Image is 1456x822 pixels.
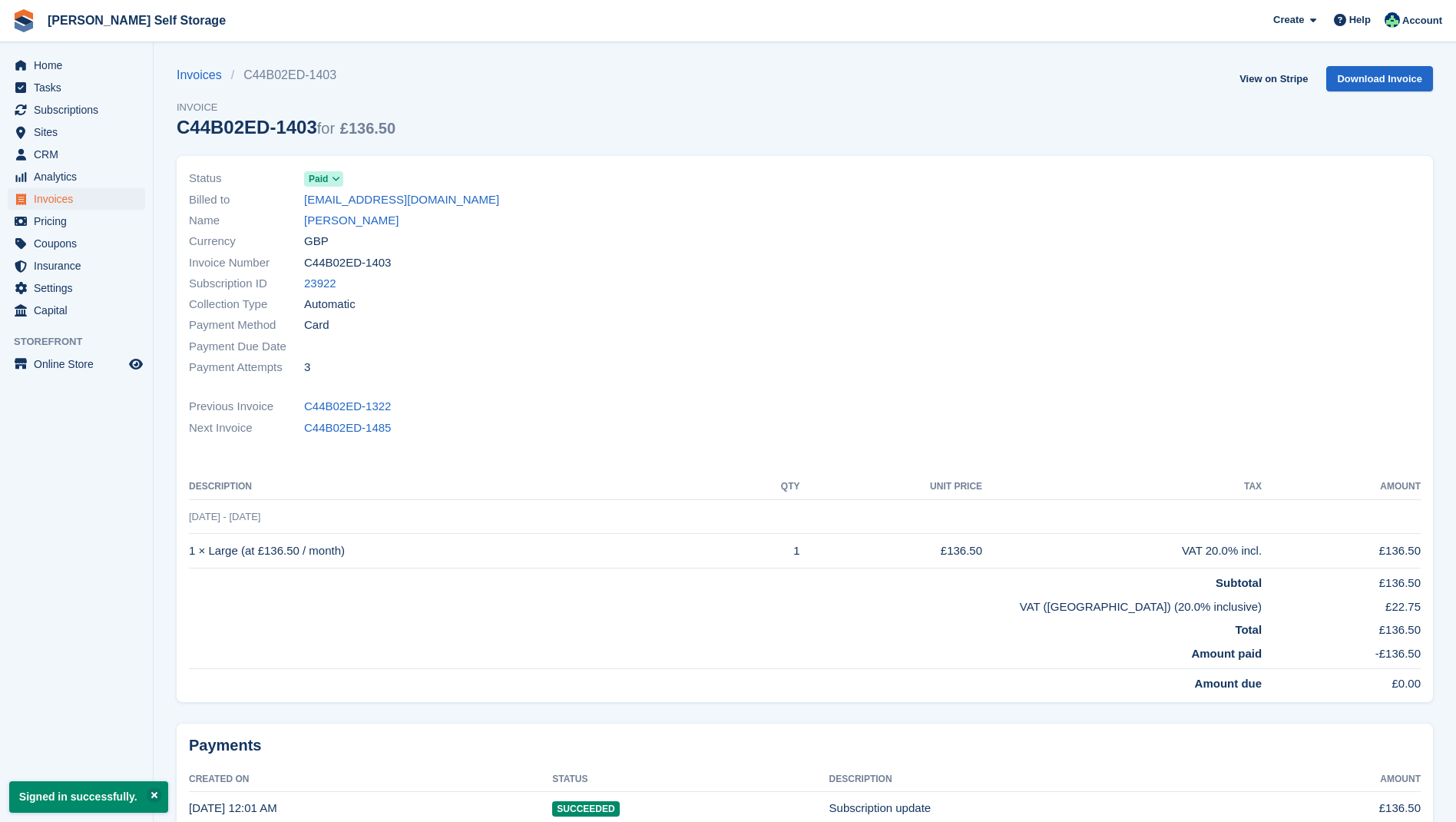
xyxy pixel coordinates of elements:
[34,166,126,187] span: Analytics
[189,398,304,416] span: Previous Invoice
[34,99,126,121] span: Subscriptions
[8,144,145,165] a: menu
[1326,66,1433,91] a: Download Invoice
[8,121,145,143] a: menu
[304,233,329,250] span: GBP
[189,233,304,250] span: Currency
[1402,13,1442,28] span: Account
[14,334,153,350] span: Storefront
[1191,647,1262,660] strong: Amount paid
[1249,767,1421,792] th: Amount
[8,300,145,321] a: menu
[1262,615,1421,639] td: £136.50
[8,277,145,299] a: menu
[34,255,126,277] span: Insurance
[799,475,982,499] th: Unit Price
[189,338,304,356] span: Payment Due Date
[127,355,145,373] a: Preview store
[340,120,395,137] span: £136.50
[34,353,126,375] span: Online Store
[982,542,1262,560] div: VAT 20.0% incl.
[12,9,35,32] img: stora-icon-8386f47178a22dfd0bd8f6a31ec36ba5ce8667c1dd55bd0f319d3a0aa187defe.svg
[189,801,277,814] time: 2024-01-26 00:01:49 UTC
[733,475,799,499] th: QTY
[189,511,260,522] span: [DATE] - [DATE]
[189,191,304,209] span: Billed to
[304,317,329,334] span: Card
[9,781,168,813] p: Signed in successfully.
[304,191,499,209] a: [EMAIL_ADDRESS][DOMAIN_NAME]
[34,188,126,210] span: Invoices
[1273,12,1304,28] span: Create
[304,275,336,293] a: 23922
[8,55,145,76] a: menu
[1262,639,1421,669] td: -£136.50
[8,233,145,254] a: menu
[34,277,126,299] span: Settings
[829,767,1249,792] th: Description
[8,99,145,121] a: menu
[8,210,145,232] a: menu
[1216,576,1262,589] strong: Subtotal
[189,275,304,293] span: Subscription ID
[34,233,126,254] span: Coupons
[304,296,356,313] span: Automatic
[189,767,552,792] th: Created On
[189,317,304,334] span: Payment Method
[189,592,1262,616] td: VAT ([GEOGRAPHIC_DATA]) (20.0% inclusive)
[799,534,982,568] td: £136.50
[733,534,799,568] td: 1
[304,419,391,437] a: C44B02ED-1485
[1349,12,1371,28] span: Help
[34,77,126,98] span: Tasks
[8,188,145,210] a: menu
[1195,677,1262,690] strong: Amount due
[552,767,829,792] th: Status
[1262,568,1421,592] td: £136.50
[304,170,343,187] a: Paid
[189,419,304,437] span: Next Invoice
[34,144,126,165] span: CRM
[552,801,619,817] span: Succeeded
[8,353,145,375] a: menu
[1262,592,1421,616] td: £22.75
[177,66,395,85] nav: breadcrumbs
[177,117,395,138] div: C44B02ED-1403
[34,55,126,76] span: Home
[189,475,733,499] th: Description
[1385,12,1400,28] img: Dafydd Pritchard
[34,210,126,232] span: Pricing
[189,359,304,376] span: Payment Attempts
[34,300,126,321] span: Capital
[309,172,328,186] span: Paid
[1262,534,1421,568] td: £136.50
[189,170,304,187] span: Status
[189,296,304,313] span: Collection Type
[189,212,304,230] span: Name
[189,534,733,568] td: 1 × Large (at £136.50 / month)
[8,166,145,187] a: menu
[304,254,391,272] span: C44B02ED-1403
[8,77,145,98] a: menu
[1235,623,1262,636] strong: Total
[189,254,304,272] span: Invoice Number
[41,8,232,33] a: [PERSON_NAME] Self Storage
[189,736,1421,755] h2: Payments
[177,66,231,85] a: Invoices
[177,100,395,115] span: Invoice
[1262,669,1421,693] td: £0.00
[1233,66,1314,91] a: View on Stripe
[982,475,1262,499] th: Tax
[304,212,399,230] a: [PERSON_NAME]
[304,359,310,376] span: 3
[1262,475,1421,499] th: Amount
[317,120,335,137] span: for
[304,398,391,416] a: C44B02ED-1322
[34,121,126,143] span: Sites
[8,255,145,277] a: menu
